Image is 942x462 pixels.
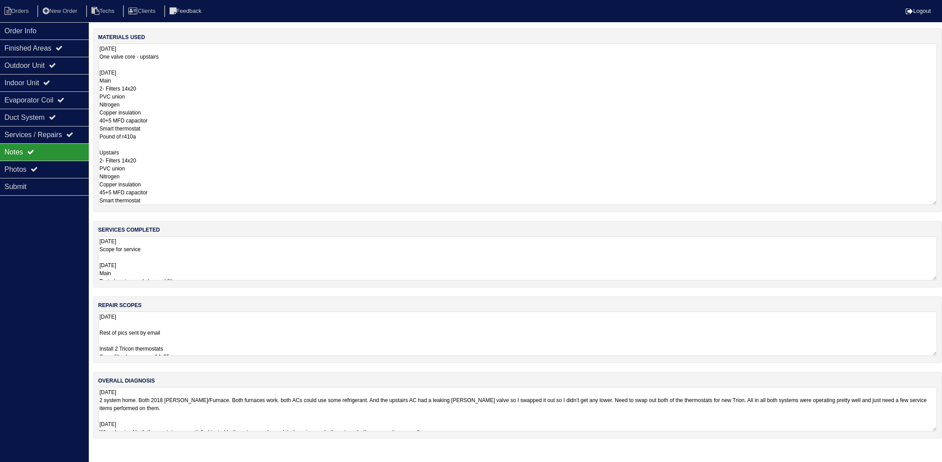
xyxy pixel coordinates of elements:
li: Clients [123,5,162,17]
a: Clients [123,8,162,14]
a: New Order [37,8,84,14]
li: Techs [86,5,122,17]
li: New Order [37,5,84,17]
label: services completed [98,226,160,234]
li: Feedback [164,5,209,17]
a: Techs [86,8,122,14]
a: Logout [906,8,931,14]
textarea: [DATE] Scope for service [DATE] Main Tested system and changed filters Blew out drain line Change... [98,236,937,280]
textarea: [DATE] 2 system home. Both 2018 [PERSON_NAME]/Furnace. Both furnaces work. both ACs could use som... [98,387,937,431]
label: overall diagnosis [98,377,155,385]
textarea: [DATE] Rest of pics sent by email Install 2 Tricon thermostats Swap filter leave spare 14x25 Unio... [98,312,937,356]
textarea: [DATE] One valve core - upstairs [DATE] Main 2- Filters 14x20 PVC union Nitrogen Copper insulatio... [98,43,937,205]
label: materials used [98,33,145,41]
label: repair scopes [98,301,142,309]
